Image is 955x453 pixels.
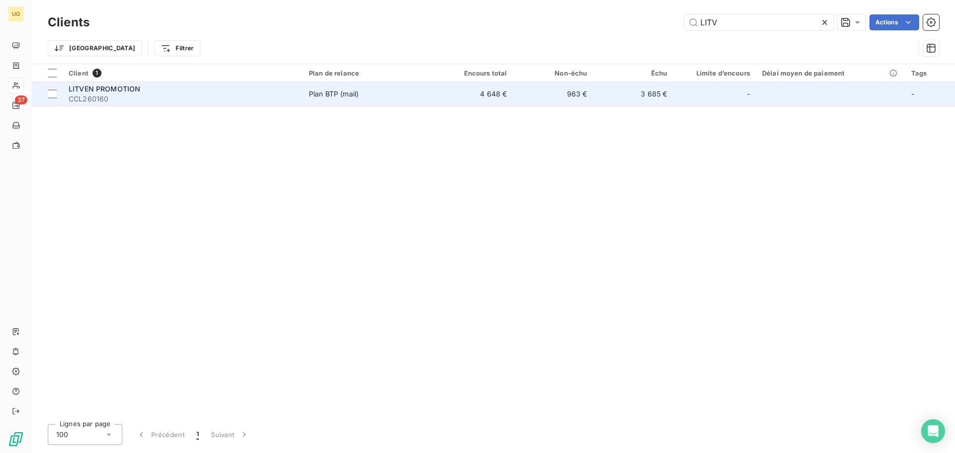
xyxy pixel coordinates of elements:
div: Plan de relance [309,69,427,77]
span: - [911,90,914,98]
button: Suivant [205,424,255,445]
div: Tags [911,69,949,77]
div: Limite d’encours [679,69,750,77]
span: 1 [93,69,101,78]
img: Logo LeanPay [8,431,24,447]
input: Rechercher [684,14,834,30]
span: Client [69,69,89,77]
button: Filtrer [154,40,200,56]
h3: Clients [48,13,90,31]
td: 3 685 € [593,82,673,106]
div: Non-échu [519,69,587,77]
span: - [747,89,750,99]
button: Précédent [130,424,191,445]
div: Échu [599,69,667,77]
div: UG [8,6,24,22]
span: 37 [15,95,27,104]
div: Délai moyen de paiement [762,69,899,77]
span: LITVEN PROMOTION [69,85,140,93]
td: 963 € [513,82,593,106]
span: CCL260160 [69,94,297,104]
button: [GEOGRAPHIC_DATA] [48,40,142,56]
div: Encours total [439,69,507,77]
td: 4 648 € [433,82,513,106]
span: 100 [56,430,68,440]
div: Open Intercom Messenger [921,419,945,443]
span: 1 [196,430,199,440]
div: Plan BTP (mail) [309,89,359,99]
button: Actions [869,14,919,30]
button: 1 [191,424,205,445]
